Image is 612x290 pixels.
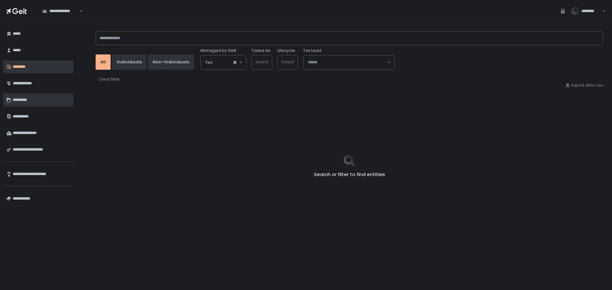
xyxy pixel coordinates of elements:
[251,48,270,53] label: Taxed As
[213,59,233,66] input: Search for option
[148,54,194,70] button: Non-Individuals
[565,82,603,88] button: Export all to csv
[255,59,268,65] span: Select
[201,55,246,69] div: Search for option
[281,59,294,65] span: Select
[200,48,236,53] span: Managed by Gelt
[153,59,189,65] div: Non-Individuals
[205,59,213,66] span: Yes
[303,48,321,53] span: Tax Lead
[233,61,237,64] button: Clear Selected
[98,76,120,82] div: Clear filter
[98,76,120,82] button: Clear filter
[96,54,111,70] button: All
[308,59,387,66] input: Search for option
[100,59,106,65] div: All
[314,171,385,178] h2: Search or filter to find entities
[303,55,395,69] div: Search for option
[38,4,83,18] div: Search for option
[117,59,142,65] div: Individuals
[277,48,295,53] label: Lifecycle
[112,54,147,70] button: Individuals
